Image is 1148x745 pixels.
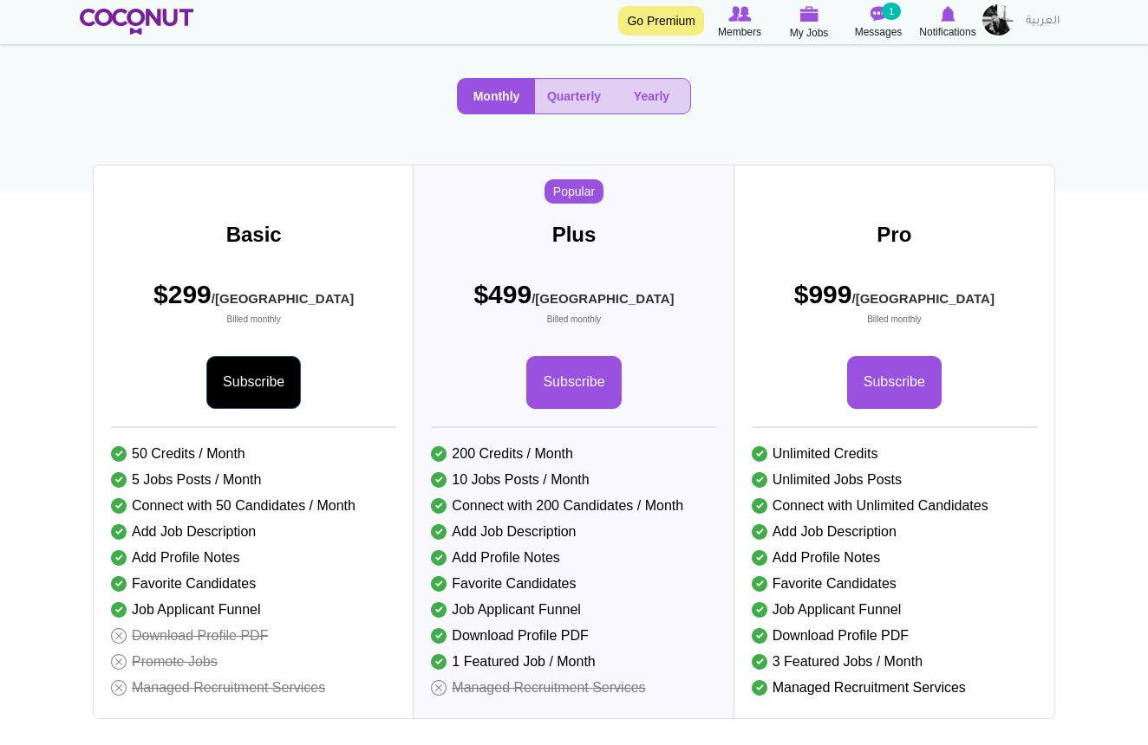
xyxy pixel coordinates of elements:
li: Connect with Unlimited Candidates [752,493,1037,519]
li: Favorite Candidates [752,571,1037,597]
li: Job Applicant Funnel [431,597,716,623]
small: Billed monthly [473,314,674,326]
li: Job Applicant Funnel [111,597,396,623]
span: My Jobs [790,24,829,42]
span: $299 [153,276,354,326]
h3: Pro [734,223,1054,246]
small: Billed monthly [794,314,995,326]
small: 1 [882,3,901,20]
img: Messages [870,6,887,22]
li: Managed Recruitment Services [752,675,1037,701]
a: Subscribe [847,356,942,409]
li: Add Profile Notes [111,545,396,571]
a: Messages Messages 1 [844,4,913,41]
small: Billed monthly [153,314,354,326]
h3: Plus [414,223,734,246]
a: Notifications Notifications [913,4,982,41]
li: Add Profile Notes [752,545,1037,571]
li: Connect with 50 Candidates / Month [111,493,396,519]
sub: /[GEOGRAPHIC_DATA] [532,291,674,306]
li: Add Job Description [752,519,1037,545]
li: 5 Jobs Posts / Month [111,467,396,493]
li: Add Profile Notes [431,545,716,571]
li: Connect with 200 Candidates / Month [431,493,716,519]
li: Unlimited Jobs Posts [752,467,1037,493]
a: My Jobs My Jobs [774,4,844,42]
li: Add Job Description [111,519,396,545]
a: Subscribe [206,356,301,409]
li: Promote Jobs [111,649,396,675]
li: 3 Featured Jobs / Month [752,649,1037,675]
li: 10 Jobs Posts / Month [431,467,716,493]
sub: /[GEOGRAPHIC_DATA] [851,291,994,306]
button: Monthly [458,79,535,113]
li: 200 Credits / Month [431,441,716,467]
li: Download Profile PDF [752,623,1037,649]
li: Download Profile PDF [431,623,716,649]
img: Home [80,9,193,35]
a: Browse Members Members [705,4,774,41]
span: $499 [473,276,674,326]
li: Job Applicant Funnel [752,597,1037,623]
li: Favorite Candidates [431,571,716,597]
span: Notifications [919,23,975,41]
img: Browse Members [728,6,751,22]
a: العربية [1017,4,1068,39]
li: Unlimited Credits [752,441,1037,467]
li: 50 Credits / Month [111,441,396,467]
li: 1 Featured Job / Month [431,649,716,675]
span: Messages [855,23,903,41]
img: Notifications [941,6,956,22]
span: $999 [794,276,995,326]
span: Members [718,23,761,41]
sub: /[GEOGRAPHIC_DATA] [212,291,354,306]
a: Subscribe [526,356,621,409]
li: Add Job Description [431,519,716,545]
li: Managed Recruitment Services [111,675,396,701]
button: Quarterly [535,79,613,113]
a: Go Premium [618,6,704,36]
li: Favorite Candidates [111,571,396,597]
button: Yearly [613,79,690,113]
img: My Jobs [799,6,819,22]
li: Managed Recruitment Services [431,675,716,701]
span: Popular [545,179,603,204]
h3: Basic [94,223,414,246]
li: Download Profile PDF [111,623,396,649]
